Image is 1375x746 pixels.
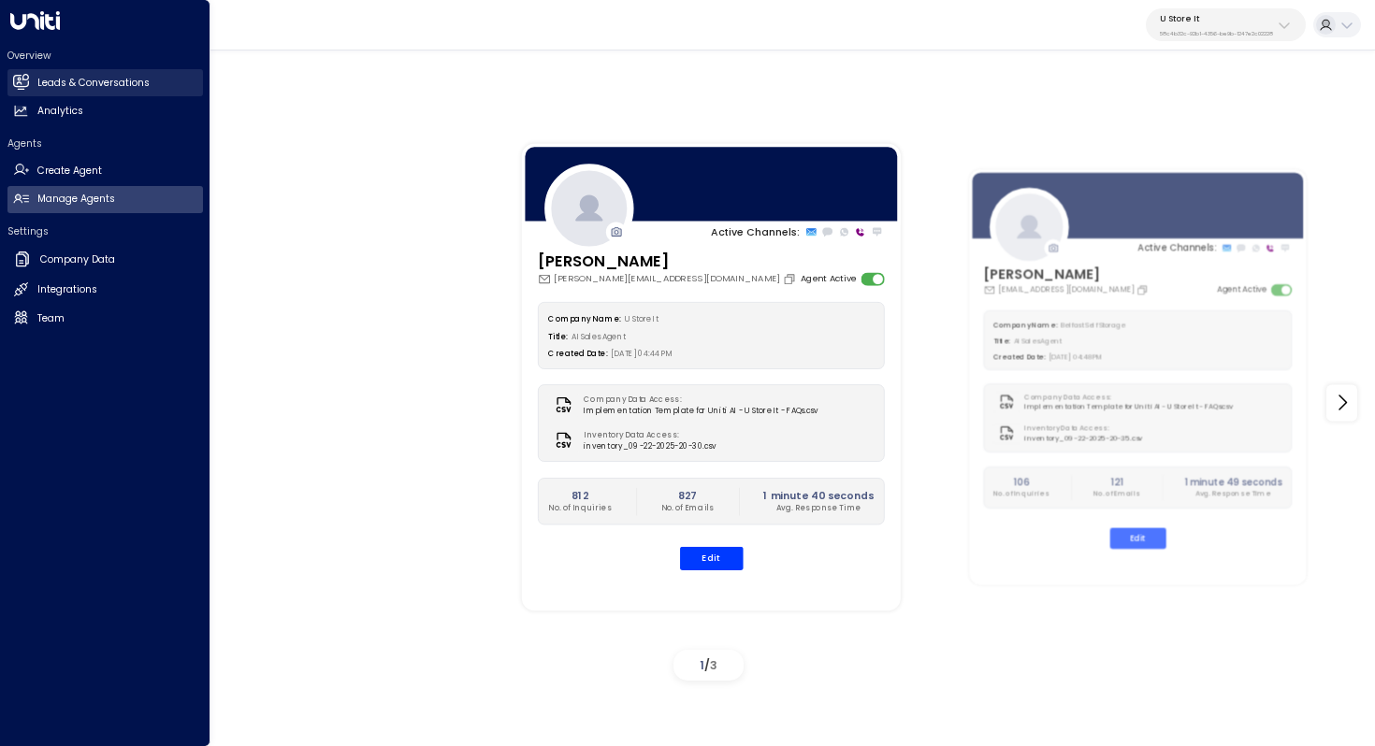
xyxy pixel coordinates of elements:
span: AI Sales Agent [1014,336,1063,345]
label: Company Name: [993,320,1058,329]
label: Created Date: [993,351,1046,361]
p: No. of Emails [1093,488,1140,498]
label: Inventory Data Access: [584,429,710,440]
label: Agent Active [800,272,855,285]
label: Company Data Access: [1025,392,1227,402]
h2: Settings [7,224,203,238]
div: / [673,650,744,681]
h2: 812 [548,487,612,502]
a: Manage Agents [7,186,203,213]
span: Implementation Template for Uniti AI - U Store It - FAQs.csv [584,406,818,417]
p: 58c4b32c-92b1-4356-be9b-1247e2c02228 [1160,30,1273,37]
a: Create Agent [7,157,203,184]
label: Company Name: [548,313,620,323]
span: inventory_09-22-2025-20-35.csv [1025,434,1143,444]
span: 3 [710,657,717,673]
div: [EMAIL_ADDRESS][DOMAIN_NAME] [984,283,1151,295]
span: Implementation Template for Uniti AI - U Store It - FAQs.csv [1025,402,1233,412]
h2: Create Agent [37,164,102,179]
span: [DATE] 04:44 PM [611,349,673,359]
h2: Company Data [40,252,115,267]
h2: Leads & Conversations [37,76,150,91]
p: U Store It [1160,13,1273,24]
p: No. of Inquiries [993,488,1049,498]
label: Title: [993,336,1010,345]
button: U Store It58c4b32c-92b1-4356-be9b-1247e2c02228 [1146,8,1306,41]
h2: Manage Agents [37,192,115,207]
span: [DATE] 04:48 PM [1049,351,1104,361]
p: No. of Inquiries [548,502,612,513]
h2: Analytics [37,104,83,119]
h2: 827 [660,487,714,502]
span: 1 [700,657,704,673]
h2: 1 minute 49 seconds [1185,475,1283,488]
h2: Integrations [37,282,97,297]
p: Avg. Response Time [763,502,874,513]
label: Title: [548,331,568,341]
p: Active Channels: [1138,241,1217,254]
button: Copy [1136,283,1151,295]
button: Edit [679,547,743,570]
label: Created Date: [548,349,607,359]
button: Edit [1110,528,1166,549]
h2: 121 [1093,475,1140,488]
p: Avg. Response Time [1185,488,1283,498]
a: Integrations [7,277,203,304]
span: U Store It [624,313,659,323]
h2: Team [37,311,65,326]
button: Copy [783,272,800,285]
label: Inventory Data Access: [1025,423,1137,434]
p: Active Channels: [711,224,800,239]
label: Agent Active [1218,283,1267,295]
a: Company Data [7,245,203,275]
h2: Overview [7,49,203,63]
a: Analytics [7,98,203,125]
h2: 1 minute 40 seconds [763,487,874,502]
a: Leads & Conversations [7,69,203,96]
h2: 106 [993,475,1049,488]
label: Company Data Access: [584,394,811,405]
span: AI Sales Agent [572,331,627,341]
h3: [PERSON_NAME] [984,264,1151,284]
a: Team [7,305,203,332]
span: Belfast Self Storage [1062,320,1126,329]
h3: [PERSON_NAME] [537,250,799,272]
p: No. of Emails [660,502,714,513]
div: [PERSON_NAME][EMAIL_ADDRESS][DOMAIN_NAME] [537,272,799,285]
span: inventory_09-22-2025-20-30.csv [584,440,716,452]
h2: Agents [7,136,203,151]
